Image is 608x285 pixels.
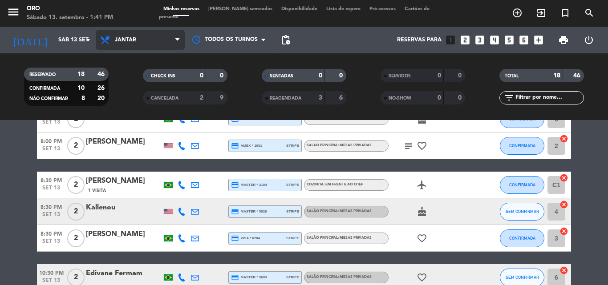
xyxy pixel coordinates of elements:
span: SERVIDOS [389,74,411,78]
span: 2 [67,137,85,155]
i: cancel [559,200,568,209]
span: Pré-acessos [365,7,400,12]
strong: 46 [97,71,106,77]
strong: 10 [77,85,85,91]
span: visa * 0204 [231,234,260,242]
span: set 13 [37,238,65,249]
strong: 2 [200,95,203,101]
i: favorite_border [417,272,427,283]
div: LOG OUT [576,27,601,53]
span: master * 3184 [231,181,267,189]
span: NÃO CONFIRMAR [29,96,68,101]
span: Salão Principal: Mesas Privadas [307,117,372,120]
strong: 18 [553,72,560,79]
i: looks_two [459,34,471,46]
strong: 0 [220,72,225,79]
strong: 0 [458,72,463,79]
i: turned_in_not [560,8,571,18]
i: filter_list [504,92,515,103]
strong: 0 [438,95,441,101]
span: 8:30 PM [37,228,65,238]
strong: 0 [339,72,345,79]
i: cancel [559,134,568,143]
span: stripe [286,274,299,280]
i: add_box [533,34,544,46]
strong: 8 [81,95,85,101]
span: SEM CONFIRMAR [506,209,539,214]
button: CONFIRMADA [500,176,544,194]
span: Salão Principal: Mesas Privadas [307,209,372,213]
strong: 0 [458,95,463,101]
strong: 26 [97,85,106,91]
i: credit_card [231,234,239,242]
strong: 3 [319,95,322,101]
i: credit_card [231,142,239,150]
i: airplanemode_active [417,180,427,190]
i: subject [403,140,414,151]
i: looks_3 [474,34,486,46]
span: Reservas para [397,37,442,43]
div: Oro [27,4,113,13]
span: Lista de espera [322,7,365,12]
i: menu [7,5,20,19]
span: Minhas reservas [159,7,204,12]
span: TOTAL [505,74,519,78]
div: Kallenou [86,202,162,213]
strong: 0 [200,72,203,79]
i: credit_card [231,208,239,216]
input: Filtrar por nome... [515,93,584,103]
span: Salão Principal: Mesas Privadas [307,144,372,147]
div: [PERSON_NAME] [86,175,162,187]
span: 2 [67,203,85,221]
button: SEM CONFIRMAR [500,203,544,221]
button: CONFIRMADA [500,229,544,247]
span: 2 [67,176,85,194]
i: cancel [559,227,568,236]
span: set 13 [37,119,65,129]
span: CHECK INS [151,74,175,78]
span: Salão Principal: Mesas Privadas [307,236,372,240]
span: Cartões de presente [159,7,430,20]
div: Sábado 13. setembro - 1:41 PM [27,13,113,22]
span: pending_actions [280,35,291,45]
span: RESERVADO [29,72,56,77]
i: cake [417,206,427,217]
strong: 0 [319,72,322,79]
strong: 18 [77,71,85,77]
span: master * 3693 [231,273,267,281]
div: Edivane Fermam [86,268,162,279]
i: credit_card [231,273,239,281]
button: CONFIRMADA [500,137,544,155]
span: set 13 [37,146,65,156]
span: SENTADAS [270,74,293,78]
strong: 20 [97,95,106,101]
span: set 13 [37,212,65,222]
span: Jantar [115,37,136,43]
i: looks_5 [503,34,515,46]
span: CONFIRMADA [509,236,535,241]
strong: 46 [573,72,582,79]
i: add_circle_outline [512,8,523,18]
span: set 13 [37,185,65,195]
span: NO-SHOW [389,96,411,100]
span: 8:00 PM [37,136,65,146]
span: print [558,35,569,45]
span: master * 5920 [231,208,267,216]
i: favorite_border [417,140,427,151]
button: menu [7,5,20,22]
span: 2 [67,229,85,247]
i: looks_one [445,34,456,46]
i: cancel [559,173,568,182]
span: 1 Visita [88,187,106,194]
i: search [584,8,595,18]
i: power_settings_new [584,35,594,45]
i: exit_to_app [536,8,547,18]
strong: 6 [339,95,345,101]
span: SEM CONFIRMAR [506,275,539,280]
span: CONFIRMADA [29,86,60,91]
span: [PERSON_NAME] semeadas [204,7,277,12]
i: credit_card [231,181,239,189]
span: CANCELADA [151,96,178,100]
span: CONFIRMADA [509,182,535,187]
span: 8:30 PM [37,201,65,212]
